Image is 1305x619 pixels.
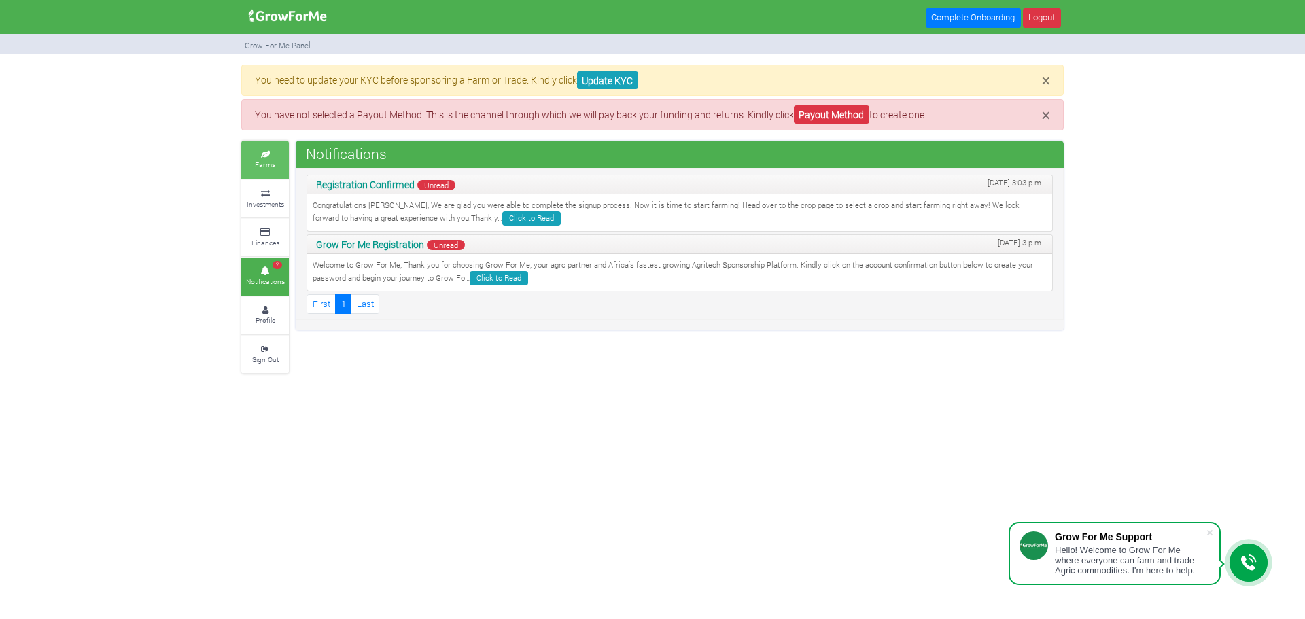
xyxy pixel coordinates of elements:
[307,294,336,314] a: First
[1042,70,1050,90] span: ×
[316,178,415,191] b: Registration Confirmed
[245,40,311,50] small: Grow For Me Panel
[335,294,351,314] a: 1
[1042,73,1050,88] button: Close
[1055,531,1206,542] div: Grow For Me Support
[794,105,869,124] a: Payout Method
[1023,8,1061,28] a: Logout
[302,140,390,167] span: Notifications
[241,180,289,217] a: Investments
[241,141,289,179] a: Farms
[251,238,279,247] small: Finances
[316,237,1043,251] p: -
[244,3,332,30] img: growforme image
[1042,105,1050,125] span: ×
[427,240,465,250] span: Unread
[273,261,282,269] span: 2
[255,73,1050,87] p: You need to update your KYC before sponsoring a Farm or Trade. Kindly click
[256,315,275,325] small: Profile
[246,277,285,286] small: Notifications
[307,294,1053,314] nav: Page Navigation
[988,177,1043,189] span: [DATE] 3:03 p.m.
[255,160,275,169] small: Farms
[241,219,289,256] a: Finances
[1042,107,1050,123] button: Close
[241,258,289,295] a: 2 Notifications
[316,177,1043,192] p: -
[313,200,1047,226] p: Congratulations [PERSON_NAME], We are glad you were able to complete the signup process. Now it i...
[351,294,379,314] a: Last
[247,199,284,209] small: Investments
[255,107,1050,122] p: You have not selected a Payout Method. This is the channel through which we will pay back your fu...
[316,238,424,251] b: Grow For Me Registration
[470,271,528,285] a: Click to Read
[313,260,1047,285] p: Welcome to Grow For Me, Thank you for choosing Grow For Me, your agro partner and Africa’s fastes...
[577,71,638,90] a: Update KYC
[502,211,561,226] a: Click to Read
[1055,545,1206,576] div: Hello! Welcome to Grow For Me where everyone can farm and trade Agric commodities. I'm here to help.
[241,297,289,334] a: Profile
[241,336,289,373] a: Sign Out
[252,355,279,364] small: Sign Out
[926,8,1021,28] a: Complete Onboarding
[998,237,1043,249] span: [DATE] 3 p.m.
[417,180,455,190] span: Unread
